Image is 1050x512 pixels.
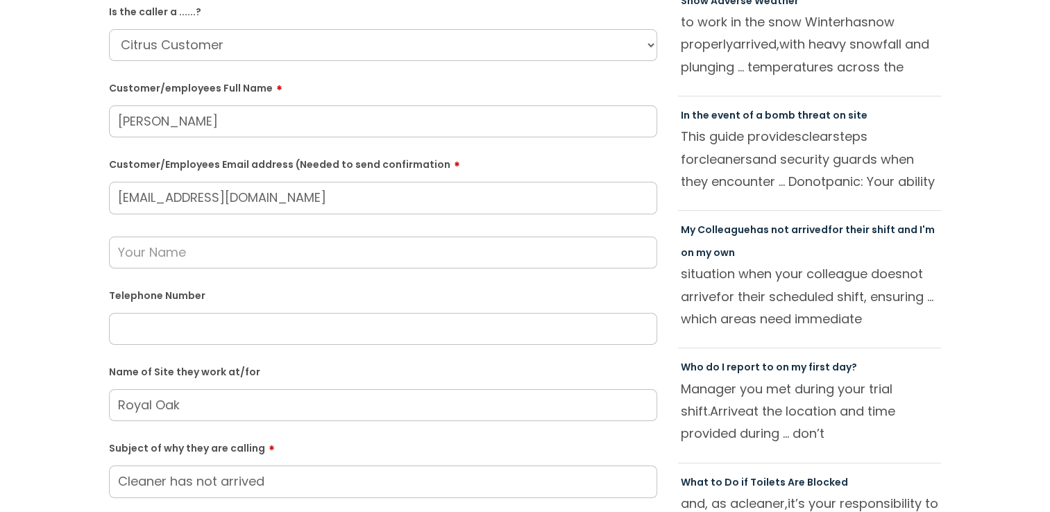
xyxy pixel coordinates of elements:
span: not [771,223,789,237]
input: Email [109,182,657,214]
p: situation when your colleague does for their scheduled shift, ensuring ... which areas need immed... [681,263,939,330]
label: Customer/employees Full Name [109,78,657,94]
a: Who do I report to on my first day? [681,360,857,374]
label: Customer/Employees Email address (Needed to send confirmation [109,154,657,171]
span: not [902,265,923,282]
p: to work in the snow Winter now properly with heavy snowfall and plunging ... temperatures across ... [681,11,939,78]
label: Name of Site they work at/for [109,364,657,378]
span: has [750,223,769,237]
a: My Colleaguehas not arrivedfor their shift and I'm on my own [681,223,935,259]
span: arrived [791,223,828,237]
input: Your Name [109,237,657,268]
span: has [845,13,868,31]
span: arrived, [733,35,779,53]
a: What to Do if Toilets Are Blocked [681,475,848,489]
a: In the event of a bomb threat on site [681,108,867,122]
p: This guide provides steps for and security guards when they encounter ... Do panic: Your ability ... [681,126,939,192]
label: Subject of why they are calling [109,438,657,454]
label: Is the caller a ......? [109,3,657,18]
span: clear [802,128,833,145]
span: not [805,173,826,190]
label: Telephone Number [109,287,657,302]
span: Arrive [710,402,745,420]
span: cleaner, [738,495,788,512]
span: cleaners [699,151,752,168]
p: Manager you met during your trial shift. at the location and time provided during ... don’t have ... [681,378,939,445]
span: arrive [681,288,716,305]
